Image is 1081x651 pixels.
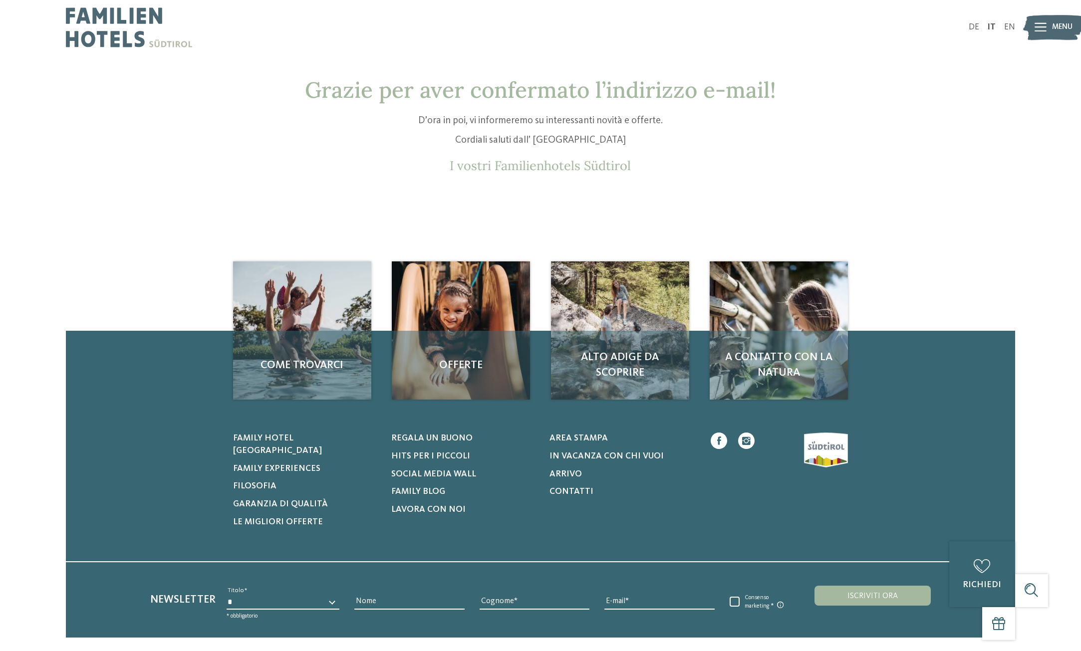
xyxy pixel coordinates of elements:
a: EN [1004,23,1015,31]
span: Grazie per aver confermato l’indirizzo e-mail! [305,76,776,104]
a: Family experiences [233,463,378,475]
span: richiedi [963,581,1001,589]
span: Family Blog [391,487,445,496]
a: Garanzia di qualità [233,498,378,511]
span: Newsletter [150,594,216,605]
a: Hits per i piccoli [391,450,536,463]
img: Confermazione e-mail [710,261,848,400]
a: Confermazione e-mail Offerte [392,261,530,400]
a: Le migliori offerte [233,516,378,529]
a: Family Blog [391,486,536,498]
a: Regala un buono [391,433,536,445]
a: Lavora con noi [391,504,536,516]
span: Le migliori offerte [233,518,323,526]
span: Garanzia di qualità [233,500,328,508]
a: Confermazione e-mail Come trovarci [233,261,371,400]
span: In vacanza con chi vuoi [549,452,664,460]
a: Family hotel [GEOGRAPHIC_DATA] [233,433,378,457]
span: Come trovarci [244,358,360,373]
span: A contatto con la natura [721,350,837,381]
a: richiedi [949,541,1015,607]
a: IT [987,23,996,31]
a: Arrivo [549,468,694,481]
span: Area stampa [549,434,608,442]
p: Cordiali saluti dall’ [GEOGRAPHIC_DATA] [279,134,802,148]
a: Contatti [549,486,694,498]
span: Iscriviti ora [847,592,898,600]
span: Regala un buono [391,434,473,442]
span: Arrivo [549,470,582,478]
img: Confermazione e-mail [551,261,689,400]
button: Iscriviti ora [814,586,930,606]
p: D’ora in poi, vi informeremo su interessanti novità e offerte. [279,114,802,128]
a: In vacanza con chi vuoi [549,450,694,463]
span: Social Media Wall [391,470,476,478]
span: Alto Adige da scoprire [562,350,678,381]
span: Family experiences [233,464,320,473]
span: Consenso marketing [740,594,792,610]
a: DE [969,23,979,31]
span: Menu [1052,22,1073,33]
span: * obbligatorio [227,613,258,619]
a: Filosofia [233,480,378,493]
span: Family hotel [GEOGRAPHIC_DATA] [233,434,322,455]
span: Contatti [549,487,593,496]
span: Hits per i piccoli [391,452,470,460]
img: Confermazione e-mail [392,261,530,400]
span: Offerte [403,358,519,373]
span: Lavora con noi [391,505,466,514]
a: Confermazione e-mail A contatto con la natura [710,261,848,400]
a: Social Media Wall [391,468,536,481]
a: Confermazione e-mail Alto Adige da scoprire [551,261,689,400]
img: Confermazione e-mail [233,261,371,400]
p: I vostri Familienhotels Südtirol [279,158,802,173]
a: Area stampa [549,433,694,445]
span: Filosofia [233,482,276,490]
